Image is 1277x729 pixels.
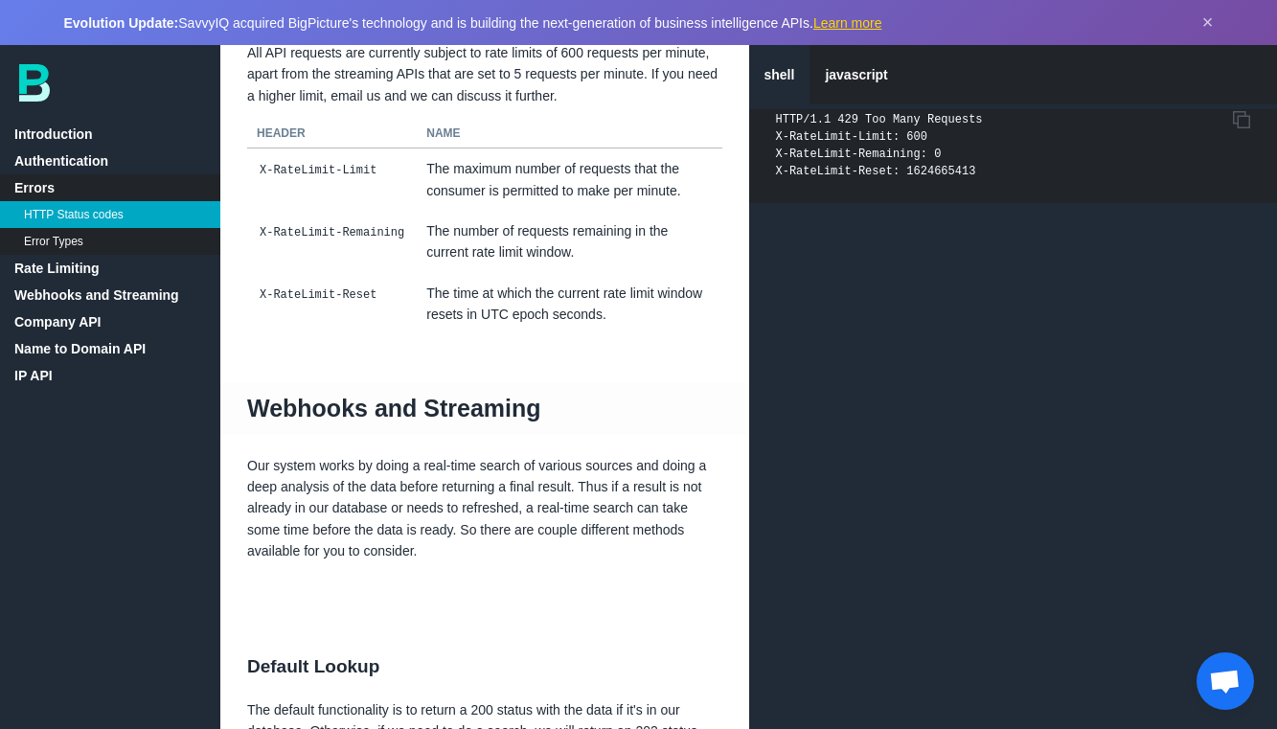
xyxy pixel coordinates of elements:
a: Open chat [1197,652,1254,710]
th: Name [417,120,721,148]
a: shell [749,45,810,104]
code: HTTP/1.1 429 Too Many Requests X-RateLimit-Limit: 600 X-RateLimit-Remaining: 0 X-RateLimit-Reset:... [776,113,983,178]
h1: Webhooks and Streaming [220,383,749,435]
a: javascript [810,45,902,104]
strong: Evolution Update: [64,15,179,31]
code: X-RateLimit-Reset [257,285,379,305]
h2: Default Lookup [220,635,749,700]
a: Learn more [813,15,882,31]
img: bp-logo-B-teal.svg [19,64,50,102]
button: Dismiss announcement [1202,11,1214,34]
td: The time at which the current rate limit window resets in UTC epoch seconds. [417,273,721,335]
th: Header [247,120,417,148]
code: X-RateLimit-Remaining [257,223,407,242]
p: Our system works by doing a real-time search of various sources and doing a deep analysis of the ... [220,455,749,562]
code: X-RateLimit-Limit [257,161,379,180]
td: The number of requests remaining in the current rate limit window. [417,211,721,273]
td: The maximum number of requests that the consumer is permitted to make per minute. [417,148,721,211]
span: SavvyIQ acquired BigPicture's technology and is building the next-generation of business intellig... [64,15,882,31]
p: All API requests are currently subject to rate limits of 600 requests per minute, apart from the ... [220,42,749,106]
